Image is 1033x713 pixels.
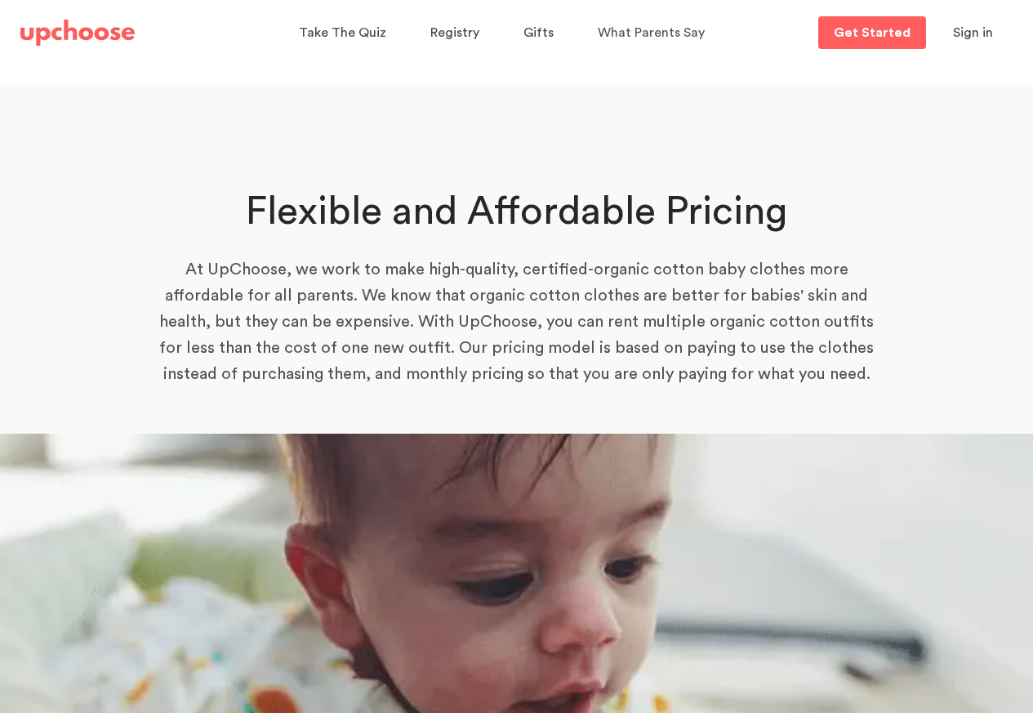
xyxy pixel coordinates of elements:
a: UpChoose [20,16,135,50]
span: Take The Quiz [299,26,386,39]
button: Sign in [933,16,1013,49]
a: Gifts [523,17,559,49]
p: Get Started [834,26,911,39]
span: What Parents Say [598,26,705,39]
span: Gifts [523,26,554,39]
img: UpChoose [20,20,135,46]
a: Get Started [818,16,926,49]
a: Take The Quiz [299,17,391,49]
h1: Flexible and Affordable Pricing [154,186,879,238]
a: What Parents Say [598,17,710,49]
a: Registry [430,17,484,49]
span: Registry [430,26,479,39]
span: Sign in [953,26,993,39]
p: At UpChoose, we work to make high-quality, certified-organic cotton baby clothes more affordable ... [154,256,879,387]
